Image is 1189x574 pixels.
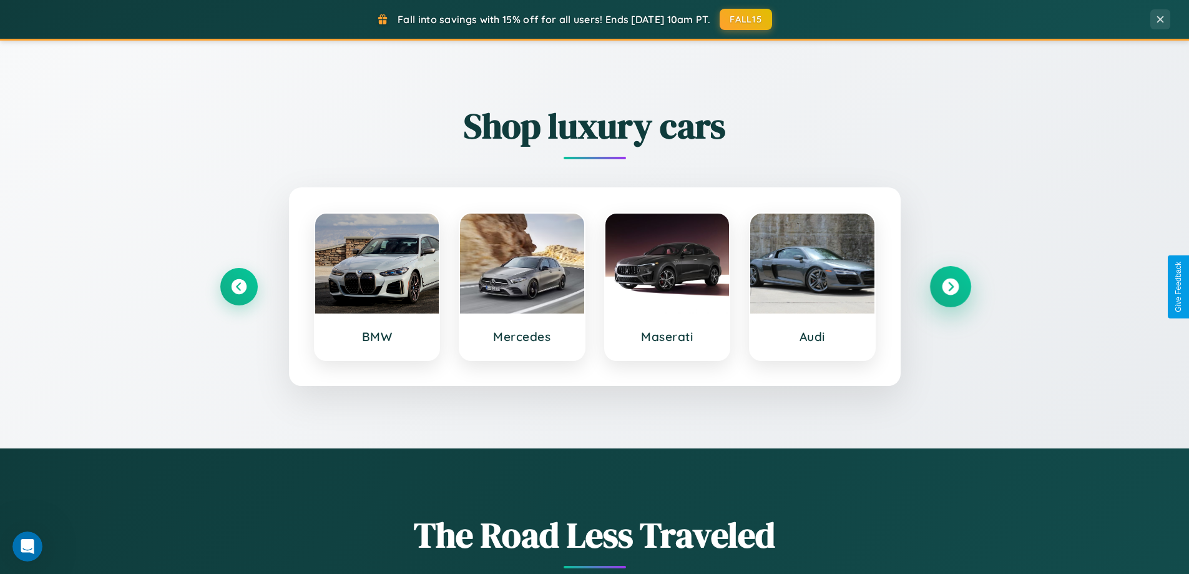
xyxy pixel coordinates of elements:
[220,102,969,150] h2: Shop luxury cars
[472,329,572,344] h3: Mercedes
[12,532,42,562] iframe: Intercom live chat
[398,13,710,26] span: Fall into savings with 15% off for all users! Ends [DATE] 10am PT.
[328,329,427,344] h3: BMW
[763,329,862,344] h3: Audi
[1174,262,1183,312] div: Give Feedback
[220,511,969,559] h1: The Road Less Traveled
[618,329,717,344] h3: Maserati
[720,9,772,30] button: FALL15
